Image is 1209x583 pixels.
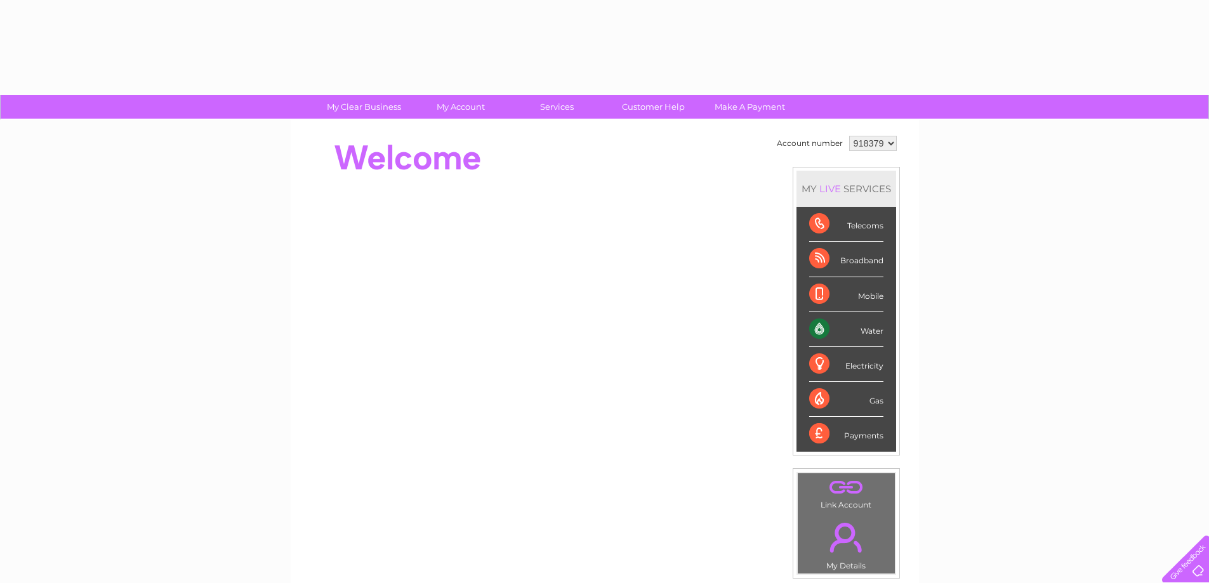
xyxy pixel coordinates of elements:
[797,473,895,513] td: Link Account
[809,417,883,451] div: Payments
[601,95,706,119] a: Customer Help
[697,95,802,119] a: Make A Payment
[817,183,843,195] div: LIVE
[312,95,416,119] a: My Clear Business
[408,95,513,119] a: My Account
[809,242,883,277] div: Broadband
[801,476,892,499] a: .
[809,347,883,382] div: Electricity
[505,95,609,119] a: Services
[809,382,883,417] div: Gas
[809,312,883,347] div: Water
[801,515,892,560] a: .
[796,171,896,207] div: MY SERVICES
[809,207,883,242] div: Telecoms
[797,512,895,574] td: My Details
[774,133,846,154] td: Account number
[809,277,883,312] div: Mobile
